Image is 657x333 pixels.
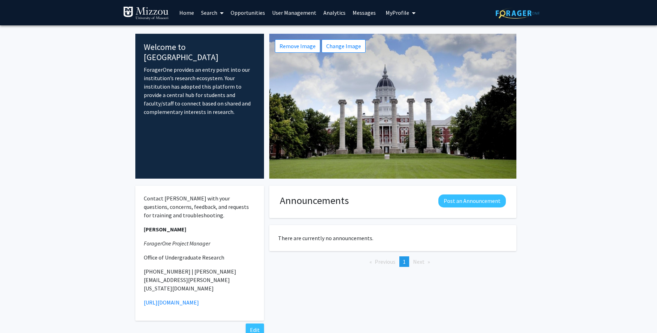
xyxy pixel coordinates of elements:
[144,194,256,219] p: Contact [PERSON_NAME] with your questions, concerns, feedback, and requests for training and trou...
[275,39,320,53] button: Remove Image
[176,0,198,25] a: Home
[496,8,540,19] img: ForagerOne Logo
[438,194,506,207] button: Post an Announcement
[269,0,320,25] a: User Management
[403,258,406,265] span: 1
[375,258,395,265] span: Previous
[320,0,349,25] a: Analytics
[386,9,409,16] span: My Profile
[349,0,379,25] a: Messages
[269,34,516,179] img: Cover Image
[144,299,199,306] a: [URL][DOMAIN_NAME]
[144,42,256,63] h4: Welcome to [GEOGRAPHIC_DATA]
[269,256,516,267] ul: Pagination
[198,0,227,25] a: Search
[413,258,425,265] span: Next
[5,301,30,328] iframe: Chat
[322,39,366,53] button: Change Image
[280,194,349,207] h1: Announcements
[227,0,269,25] a: Opportunities
[144,267,256,293] p: [PHONE_NUMBER] | [PERSON_NAME][EMAIL_ADDRESS][PERSON_NAME][US_STATE][DOMAIN_NAME]
[278,234,508,242] p: There are currently no announcements.
[144,65,256,116] p: ForagerOne provides an entry point into our institution’s research ecosystem. Your institution ha...
[123,6,169,20] img: University of Missouri Logo
[144,240,210,247] em: ForagerOne Project Manager
[144,226,186,233] strong: [PERSON_NAME]
[144,253,256,262] p: Office of Undergraduate Research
